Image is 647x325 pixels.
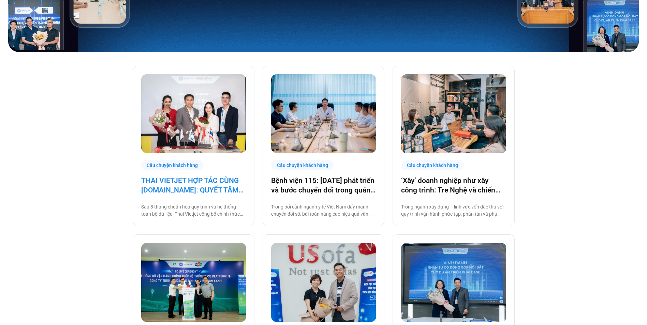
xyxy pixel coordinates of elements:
[271,203,376,218] p: Trong bối cảnh ngành y tế Việt Nam đẩy mạnh chuyển đổi số, bài toán nâng cao hiệu quả vận hành đa...
[401,160,464,171] div: Câu chuyện khách hàng
[141,176,246,195] a: THAI VIETJET HỢP TÁC CÙNG [DOMAIN_NAME]: QUYẾT TÂM “CẤT CÁNH” CHUYỂN ĐỔI SỐ
[401,176,506,195] a: ‘Xây’ doanh nghiệp như xây công trình: Tre Nghệ và chiến lược chuyển đổi từ gốc
[271,160,334,170] div: Câu chuyện khách hàng
[401,203,506,218] p: Trong ngành xây dựng – lĩnh vực vốn đặc thù với quy trình vận hành phức tạp, phân tán và phụ thuộ...
[141,203,246,218] p: Sau 8 tháng chuẩn hóa quy trình và hệ thống toàn bộ dữ liệu, Thai Vietjet công bố chính thức vận ...
[271,176,376,195] a: Bệnh viện 115: [DATE] phát triển và bước chuyển đổi trong quản trị bệnh viện tư nhân
[141,160,204,170] div: Câu chuyện khách hàng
